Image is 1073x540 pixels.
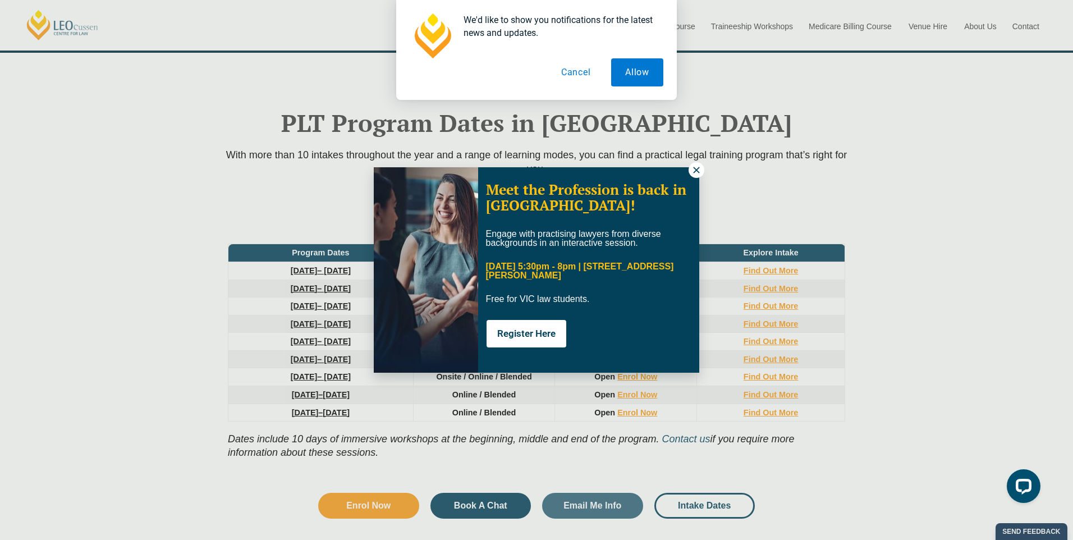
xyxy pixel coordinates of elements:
button: Close [689,162,704,178]
span: [DATE] 5:30pm - 8pm | [STREET_ADDRESS][PERSON_NAME] [486,262,674,280]
span: Meet the Profession is back in [GEOGRAPHIC_DATA]! [486,180,686,214]
button: Register Here [487,320,566,347]
div: We'd like to show you notifications for the latest news and updates. [455,13,663,39]
span: Engage with practising lawyers from diverse backgrounds in an interactive session. [486,229,661,248]
button: Allow [611,58,663,86]
iframe: LiveChat chat widget [998,465,1045,512]
img: notification icon [410,13,455,58]
button: Cancel [547,58,605,86]
img: Soph-popup.JPG [374,167,478,373]
span: Free for VIC law students. [486,294,590,304]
